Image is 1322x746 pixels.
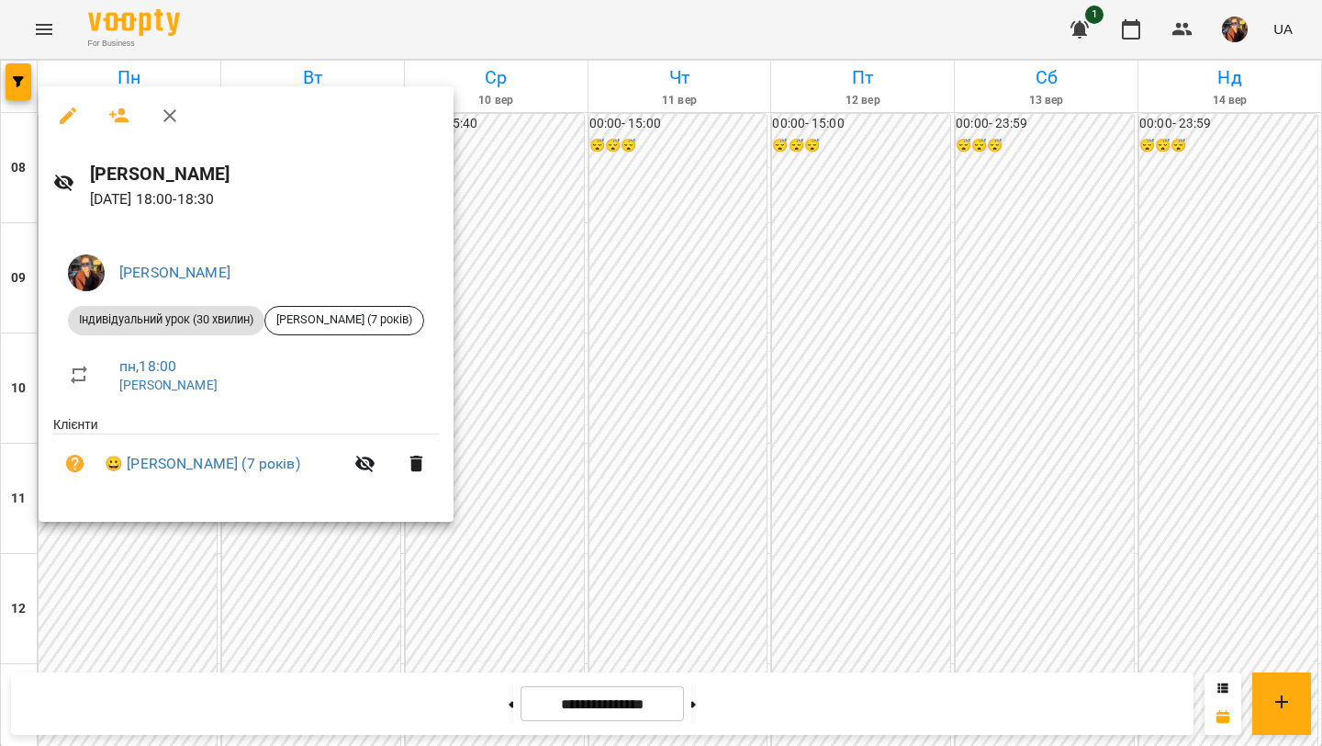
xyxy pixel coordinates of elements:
[119,378,218,392] a: [PERSON_NAME]
[265,311,423,328] span: [PERSON_NAME] (7 років)
[105,453,300,475] a: 😀 [PERSON_NAME] (7 років)
[90,160,439,188] h6: [PERSON_NAME]
[68,311,264,328] span: Індивідуальний урок (30 хвилин)
[119,264,230,281] a: [PERSON_NAME]
[90,188,439,210] p: [DATE] 18:00 - 18:30
[53,415,439,501] ul: Клієнти
[264,306,424,335] div: [PERSON_NAME] (7 років)
[119,357,176,375] a: пн , 18:00
[53,442,97,486] button: Візит ще не сплачено. Додати оплату?
[68,254,105,291] img: 64c67bdf17accf7feec17070992476f4.jpg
